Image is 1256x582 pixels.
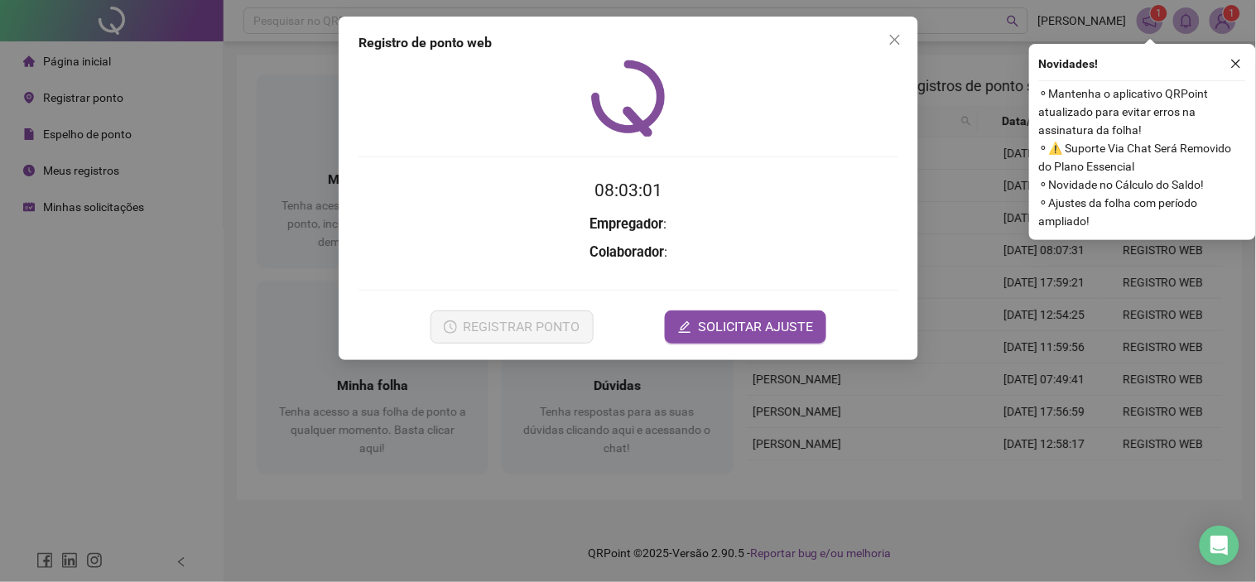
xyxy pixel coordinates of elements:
[430,310,593,344] button: REGISTRAR PONTO
[359,242,898,263] h3: :
[359,214,898,235] h3: :
[1039,194,1246,230] span: ⚬ Ajustes da folha com período ampliado!
[1039,55,1099,73] span: Novidades !
[1039,176,1246,194] span: ⚬ Novidade no Cálculo do Saldo!
[1039,139,1246,176] span: ⚬ ⚠️ Suporte Via Chat Será Removido do Plano Essencial
[882,26,908,53] button: Close
[590,216,663,232] strong: Empregador
[1039,84,1246,139] span: ⚬ Mantenha o aplicativo QRPoint atualizado para evitar erros na assinatura da folha!
[1230,58,1242,70] span: close
[591,60,666,137] img: QRPoint
[665,310,826,344] button: editSOLICITAR AJUSTE
[888,33,902,46] span: close
[1200,526,1239,565] div: Open Intercom Messenger
[678,320,691,334] span: edit
[594,180,662,200] time: 08:03:01
[359,33,898,53] div: Registro de ponto web
[698,317,813,337] span: SOLICITAR AJUSTE
[590,244,664,260] strong: Colaborador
